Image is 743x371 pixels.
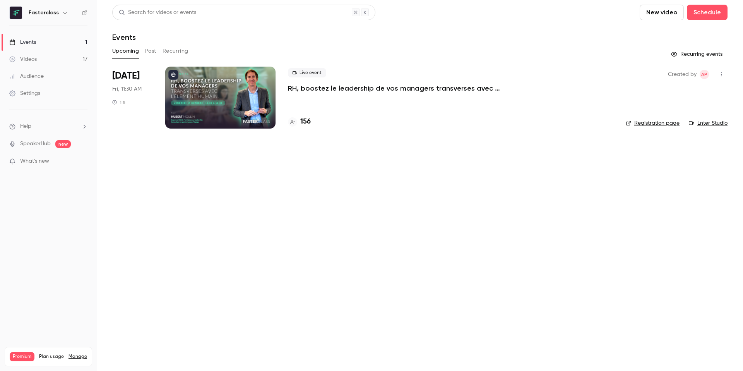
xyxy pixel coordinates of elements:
[689,119,728,127] a: Enter Studio
[668,48,728,60] button: Recurring events
[112,67,153,129] div: Oct 17 Fri, 11:30 AM (Europe/Paris)
[119,9,196,17] div: Search for videos or events
[20,157,49,165] span: What's new
[9,38,36,46] div: Events
[39,354,64,360] span: Plan usage
[10,7,22,19] img: Fasterclass
[112,45,139,57] button: Upcoming
[112,99,125,105] div: 1 h
[9,89,40,97] div: Settings
[9,55,37,63] div: Videos
[288,84,520,93] a: RH, boostez le leadership de vos managers transverses avec l’Élement Humain.
[10,352,34,361] span: Premium
[20,140,51,148] a: SpeakerHub
[700,70,709,79] span: Amory Panné
[112,85,142,93] span: Fri, 11:30 AM
[29,9,59,17] h6: Fasterclass
[112,70,140,82] span: [DATE]
[112,33,136,42] h1: Events
[300,117,311,127] h4: 156
[55,140,71,148] span: new
[68,354,87,360] a: Manage
[9,122,87,131] li: help-dropdown-opener
[288,117,311,127] a: 156
[626,119,680,127] a: Registration page
[701,70,707,79] span: AP
[668,70,697,79] span: Created by
[687,5,728,20] button: Schedule
[145,45,156,57] button: Past
[288,68,326,77] span: Live event
[640,5,684,20] button: New video
[9,72,44,80] div: Audience
[20,122,31,131] span: Help
[163,45,188,57] button: Recurring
